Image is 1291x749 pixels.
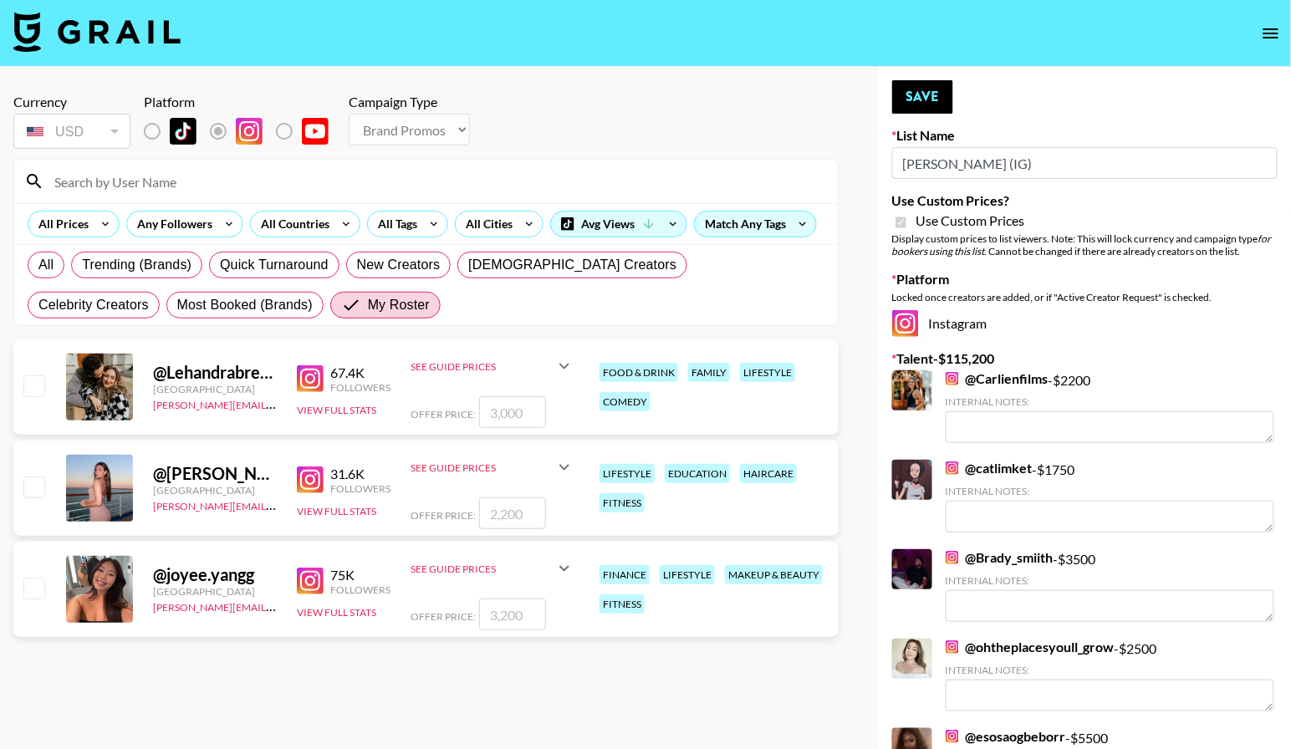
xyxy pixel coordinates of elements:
span: Use Custom Prices [916,212,1025,229]
div: lifestyle [660,565,715,584]
div: - $ 1750 [946,460,1274,532]
span: Quick Turnaround [220,255,329,275]
img: Instagram [946,730,959,743]
div: [GEOGRAPHIC_DATA] [153,585,277,598]
div: education [665,464,730,483]
div: - $ 3500 [946,549,1274,622]
img: Instagram [297,568,324,594]
span: Celebrity Creators [38,295,149,315]
div: family [688,363,730,382]
a: @esosaogbeborr [946,728,1066,745]
div: [GEOGRAPHIC_DATA] [153,383,277,395]
div: Match Any Tags [695,211,816,237]
div: @ joyee.yangg [153,564,277,585]
input: 3,000 [479,396,546,428]
a: @Brady_smiith [946,549,1054,566]
div: lifestyle [600,464,655,483]
div: Display custom prices to list viewers. Note: This will lock currency and campaign type . Cannot b... [892,232,1278,257]
div: Internal Notes: [946,664,1274,676]
em: for bookers using this list [892,232,1272,257]
div: All Tags [368,211,421,237]
img: Instagram [946,551,959,564]
div: USD [17,117,127,146]
div: Currency [13,94,130,110]
button: Save [892,80,953,114]
a: @ohtheplacesyoull_grow [946,639,1115,655]
div: [GEOGRAPHIC_DATA] [153,484,277,497]
div: See Guide Prices [411,548,574,588]
div: @ [PERSON_NAME].sepanic [153,463,277,484]
span: My Roster [368,295,430,315]
div: Followers [330,381,390,394]
span: Trending (Brands) [82,255,191,275]
div: 31.6K [330,466,390,482]
div: fitness [600,594,645,614]
label: Use Custom Prices? [892,192,1278,209]
div: finance [600,565,650,584]
img: YouTube [302,118,329,145]
span: [DEMOGRAPHIC_DATA] Creators [468,255,676,275]
div: 67.4K [330,364,390,381]
div: See Guide Prices [411,563,554,575]
div: comedy [600,392,651,411]
label: Talent - $ 115,200 [892,350,1278,367]
div: lifestyle [740,363,795,382]
span: Offer Price: [411,408,476,420]
div: See Guide Prices [411,461,554,474]
span: New Creators [357,255,441,275]
img: TikTok [170,118,196,145]
div: Locked once creators are added, or if "Active Creator Request" is checked. [892,291,1278,303]
img: Instagram [946,640,959,654]
span: Offer Price: [411,610,476,623]
a: [PERSON_NAME][EMAIL_ADDRESS][PERSON_NAME][DOMAIN_NAME] [153,395,480,411]
span: All [38,255,54,275]
div: Internal Notes: [946,574,1274,587]
img: Instagram [946,461,959,475]
div: Instagram [892,310,1278,337]
div: 75K [330,567,390,583]
img: Instagram [892,310,919,337]
div: See Guide Prices [411,447,574,487]
a: [PERSON_NAME][EMAIL_ADDRESS][PERSON_NAME][DOMAIN_NAME] [153,598,480,614]
button: View Full Stats [297,505,376,517]
div: Currency is locked to USD [13,110,130,152]
img: Instagram [236,118,263,145]
div: Platform [144,94,342,110]
label: List Name [892,127,1278,144]
input: 2,200 [479,497,546,529]
div: All Cities [456,211,516,237]
button: View Full Stats [297,404,376,416]
img: Instagram [297,466,324,493]
div: Internal Notes: [946,395,1274,408]
div: See Guide Prices [411,346,574,386]
input: 3,200 [479,599,546,630]
input: Search by User Name [44,168,828,195]
button: open drawer [1254,17,1288,50]
img: Instagram [946,372,959,385]
div: Any Followers [127,211,216,237]
label: Platform [892,271,1278,288]
div: Avg Views [551,211,686,237]
div: List locked to Instagram. [144,114,342,149]
div: See Guide Prices [411,360,554,373]
div: Followers [330,482,390,495]
div: - $ 2500 [946,639,1274,711]
img: Instagram [297,365,324,392]
button: View Full Stats [297,606,376,619]
a: @Carlienfilms [946,370,1049,387]
div: fitness [600,493,645,512]
img: Grail Talent [13,12,181,52]
div: haircare [740,464,797,483]
div: Followers [330,583,390,596]
div: food & drink [600,363,678,382]
div: All Countries [251,211,333,237]
span: Most Booked (Brands) [177,295,313,315]
div: All Prices [28,211,92,237]
div: makeup & beauty [725,565,823,584]
a: [PERSON_NAME][EMAIL_ADDRESS][PERSON_NAME][DOMAIN_NAME] [153,497,480,512]
div: - $ 2200 [946,370,1274,443]
div: @ Lehandrabreanne [153,362,277,383]
div: Campaign Type [349,94,470,110]
div: Internal Notes: [946,485,1274,497]
a: @catlimket [946,460,1033,476]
